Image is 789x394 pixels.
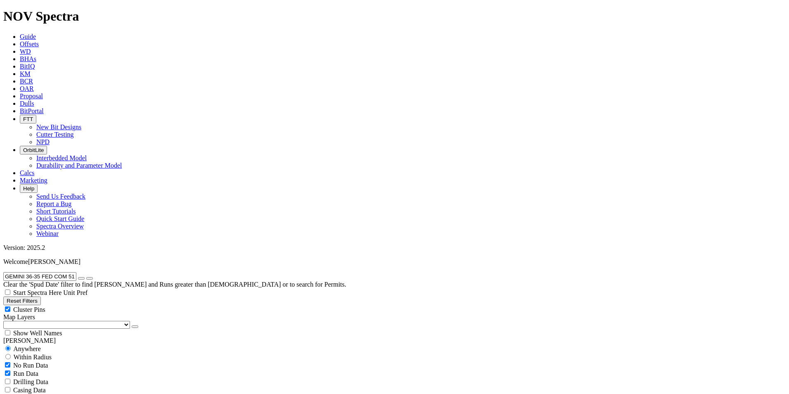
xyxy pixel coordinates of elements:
a: NPD [36,138,50,145]
a: OAR [20,85,34,92]
a: BCR [20,78,33,85]
a: Proposal [20,93,43,100]
a: Offsets [20,40,39,47]
span: [PERSON_NAME] [28,258,80,265]
a: Guide [20,33,36,40]
a: Report a Bug [36,200,71,207]
span: Cluster Pins [13,306,45,313]
a: Short Tutorials [36,208,76,215]
a: WD [20,48,31,55]
span: Unit Pref [63,289,87,296]
a: BitPortal [20,107,44,114]
button: Reset Filters [3,297,41,305]
div: [PERSON_NAME] [3,337,786,344]
input: Search [3,272,76,281]
a: Quick Start Guide [36,215,84,222]
a: KM [20,70,31,77]
input: Start Spectra Here [5,290,10,295]
a: BHAs [20,55,36,62]
a: Webinar [36,230,59,237]
p: Welcome [3,258,786,266]
span: No Run Data [13,362,48,369]
h1: NOV Spectra [3,9,786,24]
a: Interbedded Model [36,154,87,161]
a: BitIQ [20,63,35,70]
span: FTT [23,116,33,122]
span: Clear the 'Spud Date' filter to find [PERSON_NAME] and Runs greater than [DEMOGRAPHIC_DATA] or to... [3,281,346,288]
a: Durability and Parameter Model [36,162,122,169]
span: Casing Data [13,387,46,394]
span: Help [23,185,34,192]
a: Calcs [20,169,35,176]
span: Within Radius [14,354,52,361]
span: Run Data [13,370,38,377]
a: Dulls [20,100,34,107]
span: Start Spectra Here [13,289,61,296]
button: Help [20,184,38,193]
button: OrbitLite [20,146,47,154]
div: Version: 2025.2 [3,244,786,252]
span: Anywhere [13,345,41,352]
a: Cutter Testing [36,131,74,138]
button: FTT [20,115,36,123]
a: Send Us Feedback [36,193,85,200]
a: Spectra Overview [36,223,84,230]
span: OrbitLite [23,147,44,153]
span: Map Layers [3,313,35,320]
a: New Bit Designs [36,123,81,131]
a: Marketing [20,177,47,184]
span: Show Well Names [13,330,62,337]
span: Drilling Data [13,378,48,385]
